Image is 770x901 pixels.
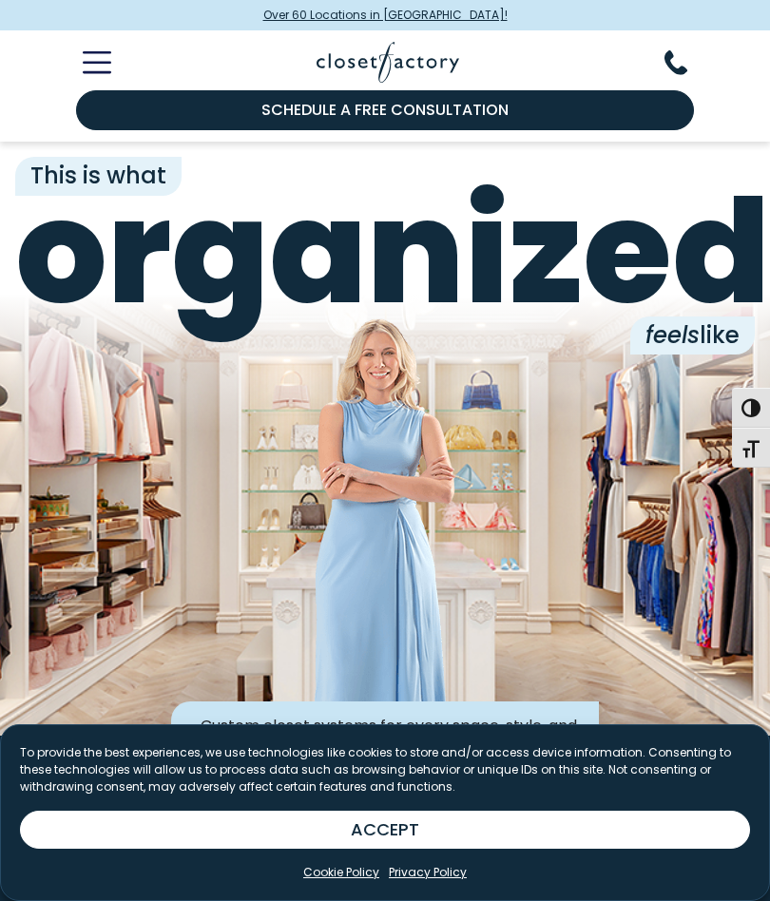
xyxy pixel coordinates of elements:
button: Phone Number [664,50,710,75]
button: Toggle Mobile Menu [60,51,111,74]
a: Cookie Policy [303,864,379,881]
i: feels [645,318,700,352]
div: Custom closet systems for every space, style, and budget [171,701,599,770]
span: like [630,316,755,355]
p: To provide the best experiences, we use technologies like cookies to store and/or access device i... [20,744,750,796]
button: ACCEPT [20,811,750,849]
span: Over 60 Locations in [GEOGRAPHIC_DATA]! [263,7,508,24]
button: Toggle High Contrast [732,388,770,428]
a: Schedule a Free Consultation [76,90,694,130]
img: Closet Factory Logo [317,42,459,83]
button: Toggle Font size [732,428,770,468]
span: organized [15,181,755,324]
a: Privacy Policy [389,864,467,881]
